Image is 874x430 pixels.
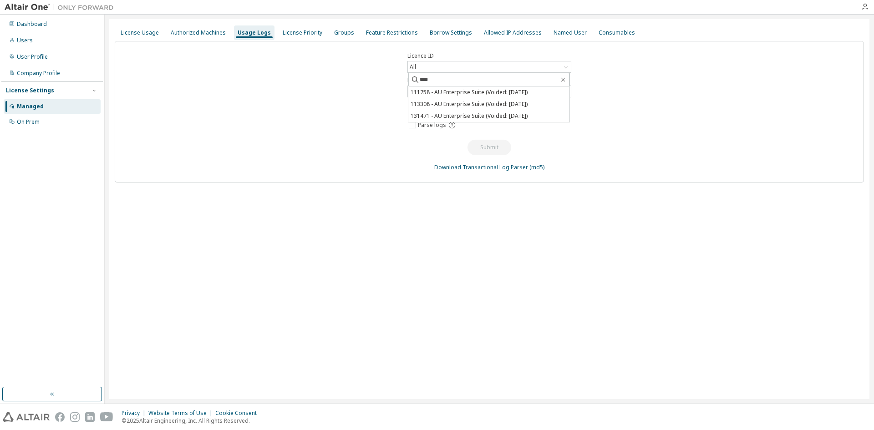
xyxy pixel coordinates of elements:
label: Date Range [407,77,571,84]
div: Managed [17,103,44,110]
span: Parse logs [418,121,446,129]
p: © 2025 Altair Engineering, Inc. All Rights Reserved. [122,417,262,425]
div: All [408,62,417,72]
div: Groups [334,29,354,36]
a: (md5) [529,163,544,171]
div: Named User [554,29,587,36]
div: On Prem [17,118,40,126]
div: Consumables [599,29,635,36]
img: altair_logo.svg [3,412,50,422]
button: Submit [467,140,511,155]
div: Website Terms of Use [148,410,215,417]
div: Cookie Consent [215,410,262,417]
div: Privacy [122,410,148,417]
a: Download Transactional Log Parser [434,163,528,171]
div: User Profile [17,53,48,61]
li: 111758 - AU Enterprise Suite (Voided: [DATE]) [408,86,569,98]
img: youtube.svg [100,412,113,422]
label: Licence ID [407,52,571,60]
div: Feature Restrictions [366,29,418,36]
div: Allowed IP Addresses [484,29,542,36]
div: Dashboard [17,20,47,28]
div: License Usage [121,29,159,36]
div: Usage Logs [238,29,271,36]
div: All [408,61,571,72]
img: instagram.svg [70,412,80,422]
div: License Settings [6,87,54,94]
div: License Priority [283,29,322,36]
li: 113308 - AU Enterprise Suite (Voided: [DATE]) [408,98,569,110]
div: Company Profile [17,70,60,77]
div: Users [17,37,33,44]
img: Altair One [5,3,118,12]
li: 131471 - AU Enterprise Suite (Voided: [DATE]) [408,110,569,122]
div: Authorized Machines [171,29,226,36]
img: facebook.svg [55,412,65,422]
div: Borrow Settings [430,29,472,36]
img: linkedin.svg [85,412,95,422]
